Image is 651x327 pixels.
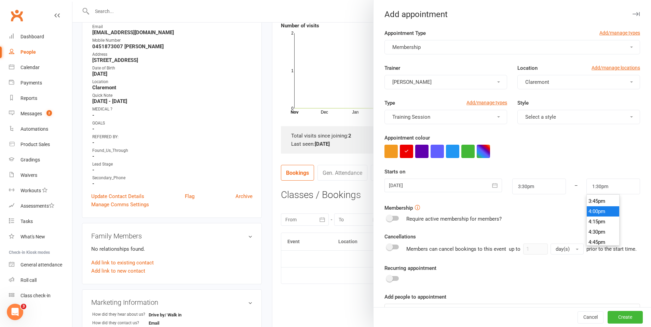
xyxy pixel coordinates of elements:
[406,244,637,254] div: Members can cancel bookings to this event
[9,29,72,44] a: Dashboard
[21,80,42,86] div: Payments
[7,304,23,320] iframe: Intercom live chat
[566,179,587,194] div: –
[21,111,42,116] div: Messages
[21,304,26,309] span: 3
[556,246,570,252] span: day(s)
[21,142,50,147] div: Product Sales
[9,152,72,168] a: Gradings
[21,262,62,267] div: General attendance
[517,99,529,107] label: Style
[9,60,72,75] a: Calendar
[9,106,72,121] a: Messages 2
[384,99,395,107] label: Type
[21,157,40,162] div: Gradings
[9,168,72,183] a: Waivers
[517,75,640,89] button: Claremont
[525,114,556,120] span: Select a style
[21,234,45,239] div: What's New
[9,257,72,273] a: General attendance kiosk mode
[384,233,416,241] label: Cancellations
[586,246,637,252] span: prior to the start time.
[517,64,538,72] label: Location
[517,110,640,124] button: Select a style
[9,137,72,152] a: Product Sales
[592,64,640,71] a: Add/manage locations
[384,304,640,318] input: Search and members and prospects
[466,99,507,106] a: Add/manage types
[384,29,426,37] label: Appointment Type
[21,49,36,55] div: People
[392,79,432,85] span: [PERSON_NAME]
[9,198,72,214] a: Assessments
[587,237,620,247] li: 4:45pm
[384,204,413,212] label: Membership
[384,264,436,272] label: Recurring appointment
[9,91,72,106] a: Reports
[9,288,72,303] a: Class kiosk mode
[21,277,37,283] div: Roll call
[587,206,620,217] li: 4:00pm
[599,29,640,37] a: Add/manage types
[587,196,620,206] li: 3:45pm
[578,311,603,324] button: Cancel
[384,134,430,142] label: Appointment colour
[21,188,41,193] div: Workouts
[587,217,620,227] li: 4:15pm
[384,75,507,89] button: [PERSON_NAME]
[551,244,584,254] button: day(s)
[21,65,40,70] div: Calendar
[374,10,651,19] div: Add appointment
[46,110,52,116] span: 2
[9,121,72,137] a: Automations
[384,40,640,54] button: Membership
[384,293,446,301] label: Add people to appointment
[21,219,33,224] div: Tasks
[21,172,37,178] div: Waivers
[9,183,72,198] a: Workouts
[21,293,51,298] div: Class check-in
[392,44,421,50] span: Membership
[406,215,502,223] div: Require active membership for members?
[587,227,620,237] li: 4:30pm
[21,95,37,101] div: Reports
[9,75,72,91] a: Payments
[9,44,72,60] a: People
[8,7,25,24] a: Clubworx
[384,64,400,72] label: Trainer
[525,79,549,85] span: Claremont
[21,203,54,209] div: Assessments
[9,214,72,229] a: Tasks
[384,110,507,124] button: Training Session
[9,273,72,288] a: Roll call
[392,114,430,120] span: Training Session
[9,229,72,245] a: What's New
[384,168,405,176] label: Starts on
[608,311,643,324] button: Create
[21,126,48,132] div: Automations
[21,34,44,39] div: Dashboard
[509,244,584,254] div: up to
